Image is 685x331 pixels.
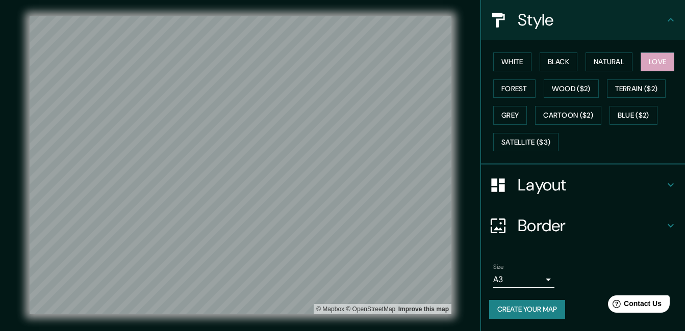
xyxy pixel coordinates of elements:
button: Love [641,52,674,71]
iframe: Help widget launcher [594,291,674,320]
button: Create your map [489,300,565,319]
a: Map feedback [398,306,449,313]
button: Forest [493,79,536,98]
div: Layout [481,164,685,205]
label: Size [493,263,504,271]
button: Wood ($2) [544,79,599,98]
h4: Layout [518,175,665,195]
div: A3 [493,271,554,288]
button: Natural [586,52,632,71]
h4: Style [518,10,665,30]
button: Cartoon ($2) [535,106,601,125]
a: OpenStreetMap [346,306,395,313]
button: Black [540,52,578,71]
button: Terrain ($2) [607,79,666,98]
button: Satellite ($3) [493,133,559,152]
a: Mapbox [316,306,344,313]
button: Blue ($2) [610,106,657,125]
div: Border [481,205,685,246]
canvas: Map [30,16,451,314]
h4: Border [518,215,665,236]
button: White [493,52,531,71]
button: Grey [493,106,527,125]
